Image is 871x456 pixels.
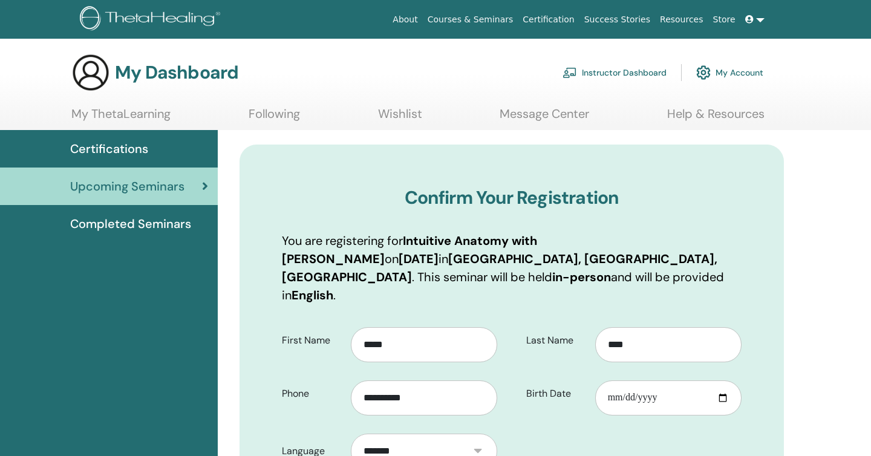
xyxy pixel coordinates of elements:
span: Certifications [70,140,148,158]
a: Success Stories [579,8,655,31]
h3: Confirm Your Registration [282,187,742,209]
a: My ThetaLearning [71,106,171,130]
b: [GEOGRAPHIC_DATA], [GEOGRAPHIC_DATA], [GEOGRAPHIC_DATA] [282,251,717,285]
a: Store [708,8,740,31]
a: Resources [655,8,708,31]
span: Upcoming Seminars [70,177,184,195]
label: Phone [273,382,351,405]
a: Wishlist [378,106,422,130]
img: cog.svg [696,62,711,83]
b: [DATE] [399,251,439,267]
a: Certification [518,8,579,31]
label: Last Name [517,329,595,352]
a: Courses & Seminars [423,8,518,31]
a: My Account [696,59,763,86]
img: chalkboard-teacher.svg [563,67,577,78]
p: You are registering for on in . This seminar will be held and will be provided in . [282,232,742,304]
a: Help & Resources [667,106,765,130]
a: Message Center [500,106,589,130]
a: About [388,8,422,31]
label: First Name [273,329,351,352]
img: generic-user-icon.jpg [71,53,110,92]
a: Instructor Dashboard [563,59,667,86]
label: Birth Date [517,382,595,405]
a: Following [249,106,300,130]
b: Intuitive Anatomy with [PERSON_NAME] [282,233,537,267]
span: Completed Seminars [70,215,191,233]
h3: My Dashboard [115,62,238,83]
b: English [292,287,333,303]
b: in-person [552,269,611,285]
img: logo.png [80,6,224,33]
